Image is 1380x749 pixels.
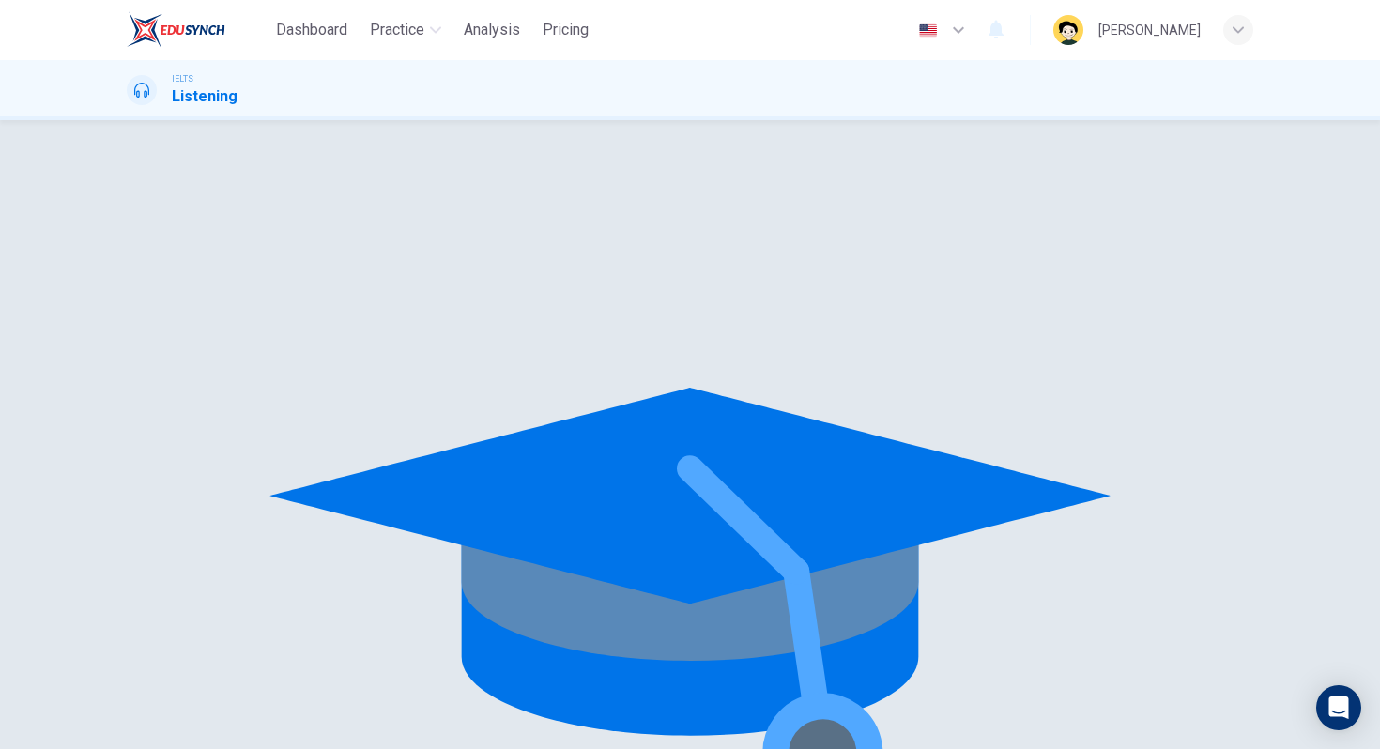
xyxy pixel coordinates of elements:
button: Analysis [456,13,528,47]
span: Pricing [543,19,589,41]
img: en [916,23,940,38]
a: EduSynch logo [127,11,268,49]
div: Open Intercom Messenger [1316,685,1361,730]
button: Pricing [535,13,596,47]
h1: Listening [172,85,238,108]
div: [PERSON_NAME] [1098,19,1201,41]
img: Profile picture [1053,15,1083,45]
span: Dashboard [276,19,347,41]
img: EduSynch logo [127,11,225,49]
button: Dashboard [268,13,355,47]
span: IELTS [172,72,193,85]
span: Analysis [464,19,520,41]
span: Practice [370,19,424,41]
button: Practice [362,13,449,47]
